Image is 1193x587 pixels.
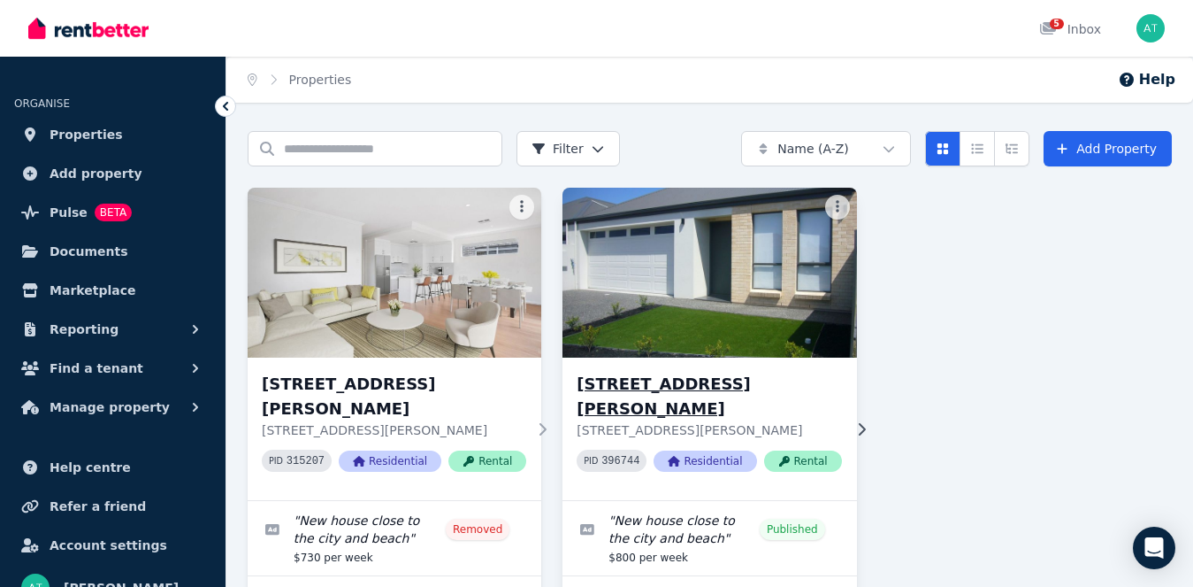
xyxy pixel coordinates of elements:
span: Marketplace [50,280,135,301]
a: Help centre [14,450,211,485]
button: More options [825,195,850,220]
span: Refer a friend [50,496,146,517]
button: Card view [925,131,960,166]
a: Documents [14,234,211,269]
img: RentBetter [28,15,149,42]
span: ORGANISE [14,97,70,110]
h3: [STREET_ADDRESS][PERSON_NAME] [577,372,841,421]
span: Find a tenant [50,358,143,379]
a: Account settings [14,528,211,563]
span: Name (A-Z) [777,140,849,158]
span: Documents [50,241,128,262]
small: PID [584,456,598,466]
a: 6A Shannon Street, Fulham Gardens[STREET_ADDRESS][PERSON_NAME][STREET_ADDRESS][PERSON_NAME]PID 31... [248,188,541,500]
a: 11A Shannon St, Fulham Gardens[STREET_ADDRESS][PERSON_NAME][STREET_ADDRESS][PERSON_NAME]PID 39674... [562,188,856,500]
span: Manage property [50,397,170,418]
span: Pulse [50,202,88,223]
a: Properties [14,117,211,152]
span: Residential [339,451,441,472]
button: Reporting [14,312,211,347]
button: Name (A-Z) [741,131,911,166]
a: Marketplace [14,273,211,308]
span: Rental [448,451,526,472]
button: Manage property [14,390,211,425]
span: Residential [654,451,756,472]
span: Help centre [50,457,131,478]
h3: [STREET_ADDRESS][PERSON_NAME] [262,372,526,421]
button: Help [1118,69,1175,90]
button: Compact list view [960,131,995,166]
span: Add property [50,163,142,184]
a: PulseBETA [14,195,211,230]
span: Filter [531,140,584,158]
a: Add Property [1044,131,1172,166]
code: 396744 [601,455,639,467]
a: Properties [289,73,352,87]
a: Edit listing: New house close to the city and beach [248,501,541,575]
span: Reporting [50,319,119,340]
p: [STREET_ADDRESS][PERSON_NAME] [262,421,526,439]
div: Inbox [1039,20,1101,38]
div: Open Intercom Messenger [1133,527,1175,569]
img: Anton Tonev [1136,14,1165,42]
button: Expanded list view [994,131,1029,166]
button: Find a tenant [14,351,211,386]
small: PID [269,456,283,466]
a: Add property [14,156,211,191]
span: Properties [50,124,123,145]
p: [STREET_ADDRESS][PERSON_NAME] [577,421,841,439]
span: Rental [764,451,842,472]
button: More options [509,195,534,220]
span: 5 [1050,19,1064,29]
a: Edit listing: New house close to the city and beach [562,501,856,575]
span: BETA [95,204,132,221]
span: Account settings [50,535,167,556]
img: 6A Shannon Street, Fulham Gardens [248,188,541,358]
div: View options [925,131,1029,166]
code: 315207 [287,455,325,467]
nav: Breadcrumb [226,57,372,103]
button: Filter [516,131,620,166]
a: Refer a friend [14,489,211,524]
img: 11A Shannon St, Fulham Gardens [555,183,864,362]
